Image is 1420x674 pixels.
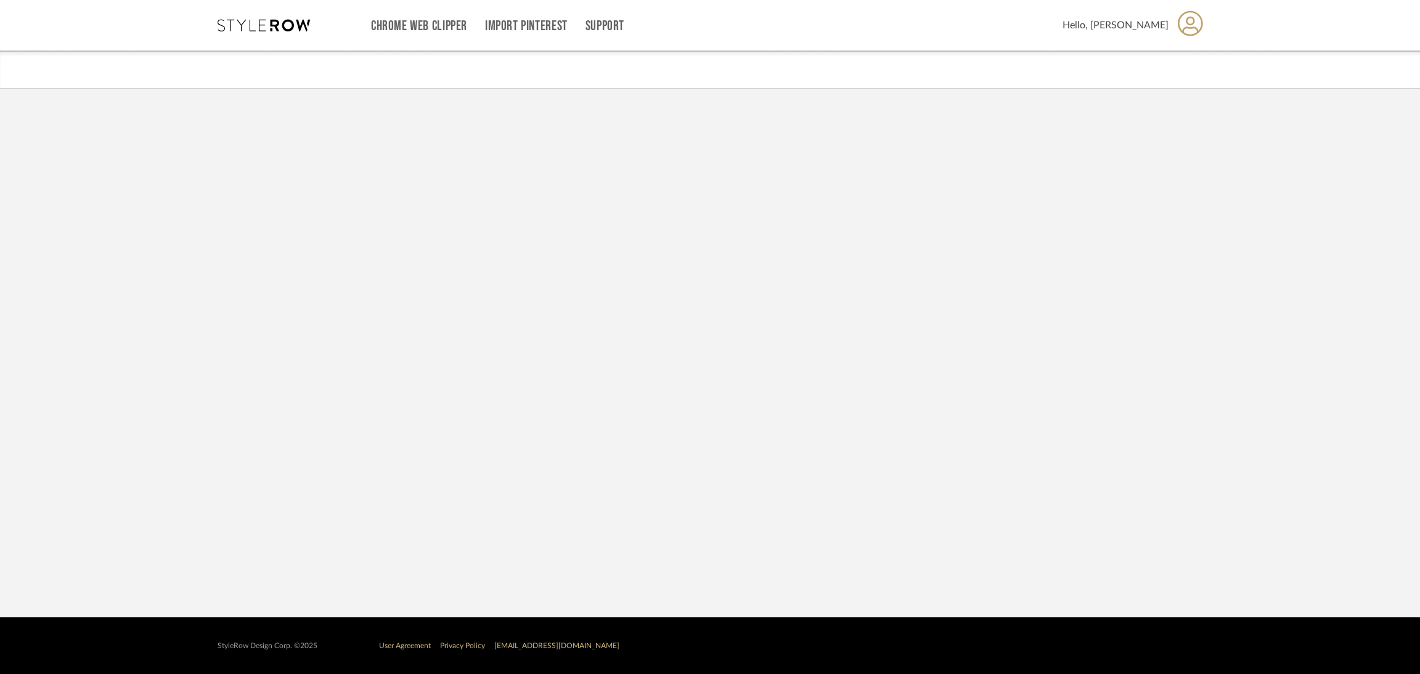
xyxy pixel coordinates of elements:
[379,642,431,649] a: User Agreement
[440,642,485,649] a: Privacy Policy
[218,641,317,651] div: StyleRow Design Corp. ©2025
[485,21,568,31] a: Import Pinterest
[371,21,467,31] a: Chrome Web Clipper
[586,21,624,31] a: Support
[494,642,619,649] a: [EMAIL_ADDRESS][DOMAIN_NAME]
[1063,18,1169,33] span: Hello, [PERSON_NAME]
